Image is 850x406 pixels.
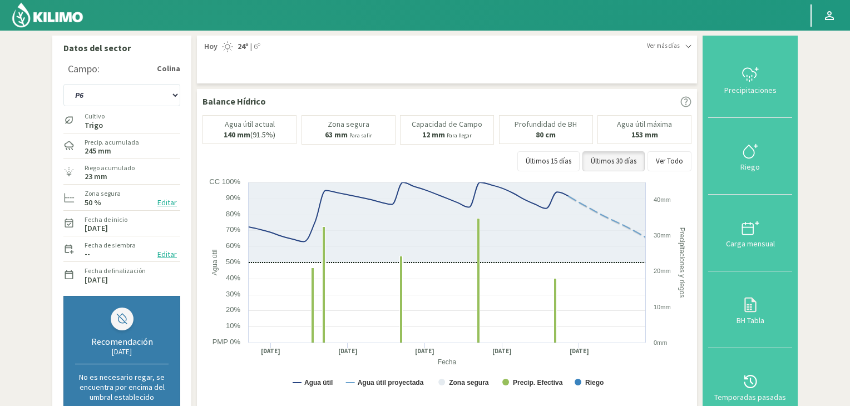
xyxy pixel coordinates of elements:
p: Datos del sector [63,41,180,55]
text: Precipitaciones y riegos [678,227,686,298]
text: Precip. Efectiva [513,379,563,387]
label: [DATE] [85,225,108,232]
strong: Colina [157,63,180,75]
text: Zona segura [449,379,489,387]
label: -- [85,250,90,258]
strong: 24º [238,41,249,51]
p: Agua útil actual [225,120,275,128]
label: Precip. acumulada [85,137,139,147]
div: Carga mensual [711,240,789,247]
span: Hoy [202,41,218,52]
label: 50 % [85,199,101,206]
b: 140 mm [224,130,250,140]
text: 80% [226,210,240,218]
text: Riego [585,379,604,387]
b: 12 mm [422,130,445,140]
img: Kilimo [11,2,84,28]
button: Precipitaciones [708,41,792,118]
text: Fecha [438,358,457,366]
p: Agua útil máxima [617,120,672,128]
span: Ver más días [647,41,680,51]
div: Precipitaciones [711,86,789,94]
text: 30% [226,290,240,298]
button: Editar [154,196,180,209]
p: Zona segura [328,120,369,128]
text: 30mm [654,232,671,239]
b: 63 mm [325,130,348,140]
label: [DATE] [85,276,108,284]
text: [DATE] [338,347,358,355]
label: Zona segura [85,189,121,199]
label: 23 mm [85,173,107,180]
b: 153 mm [631,130,658,140]
p: Capacidad de Campo [412,120,482,128]
text: 90% [226,194,240,202]
b: 80 cm [536,130,556,140]
button: Ver Todo [648,151,691,171]
button: Últimos 30 días [582,151,645,171]
p: Balance Hídrico [202,95,266,108]
text: 60% [226,241,240,250]
text: 10% [226,321,240,330]
text: 20mm [654,268,671,274]
span: | [250,41,252,52]
label: Fecha de finalización [85,266,146,276]
div: Temporadas pasadas [711,393,789,401]
label: Riego acumulado [85,163,135,173]
text: 40mm [654,196,671,203]
div: [DATE] [75,347,169,357]
button: Carga mensual [708,195,792,271]
button: Últimos 15 días [517,151,580,171]
small: Para llegar [447,132,472,139]
text: Agua útil proyectada [358,379,424,387]
small: Para salir [349,132,372,139]
label: Trigo [85,122,105,129]
text: CC 100% [209,177,240,186]
span: 6º [252,41,260,52]
text: PMP 0% [212,338,241,346]
text: 40% [226,274,240,282]
text: 10mm [654,304,671,310]
text: 20% [226,305,240,314]
text: Agua útil [304,379,333,387]
text: [DATE] [415,347,434,355]
label: Fecha de siembra [85,240,136,250]
text: 0mm [654,339,667,346]
button: BH Tabla [708,271,792,348]
text: [DATE] [261,347,280,355]
p: No es necesario regar, se encuentra por encima del umbral establecido [75,372,169,402]
div: BH Tabla [711,316,789,324]
label: Cultivo [85,111,105,121]
p: (91.5%) [224,131,275,139]
text: 70% [226,225,240,234]
text: 50% [226,258,240,266]
text: Agua útil [211,249,219,275]
p: Profundidad de BH [515,120,577,128]
button: Editar [154,248,180,261]
label: Fecha de inicio [85,215,127,225]
button: Riego [708,118,792,195]
div: Campo: [68,63,100,75]
text: [DATE] [570,347,589,355]
div: Recomendación [75,336,169,347]
text: [DATE] [492,347,512,355]
label: 245 mm [85,147,111,155]
div: Riego [711,163,789,171]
